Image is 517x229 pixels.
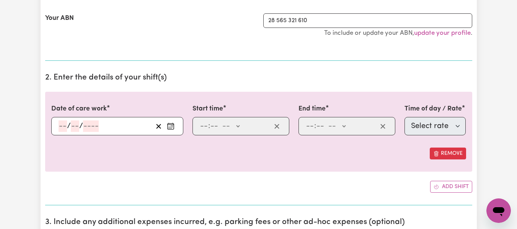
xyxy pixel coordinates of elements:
[153,120,165,132] button: Clear date
[45,13,74,23] label: Your ABN
[210,120,219,132] input: --
[67,122,71,130] span: /
[404,104,462,114] label: Time of day / Rate
[314,122,316,130] span: :
[324,30,472,36] small: To include or update your ABN, .
[316,120,325,132] input: --
[486,198,511,223] iframe: Button to launch messaging window, conversation in progress
[192,104,223,114] label: Start time
[71,120,79,132] input: --
[298,104,326,114] label: End time
[165,120,177,132] button: Enter the date of care work
[414,30,471,36] a: update your profile
[59,120,67,132] input: --
[430,148,466,159] button: Remove this shift
[306,120,314,132] input: --
[51,104,107,114] label: Date of care work
[79,122,83,130] span: /
[45,218,472,227] h2: 3. Include any additional expenses incurred, e.g. parking fees or other ad-hoc expenses (optional)
[200,120,208,132] input: --
[430,181,472,193] button: Add another shift
[208,122,210,130] span: :
[83,120,99,132] input: ----
[45,73,472,83] h2: 2. Enter the details of your shift(s)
